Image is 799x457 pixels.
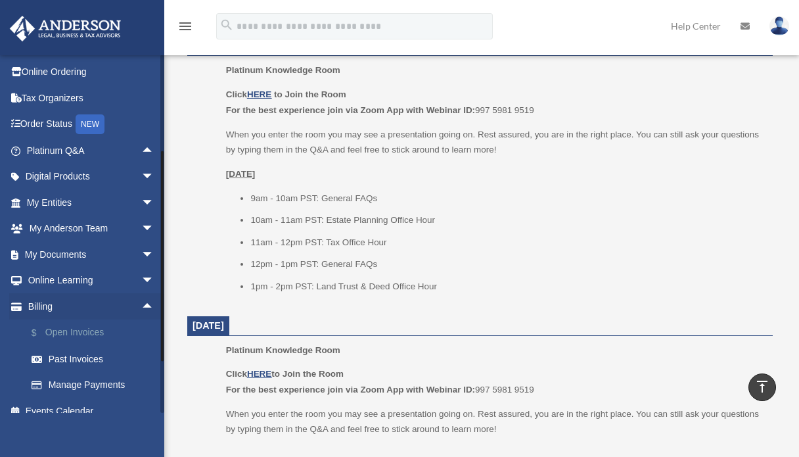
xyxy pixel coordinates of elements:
span: arrow_drop_down [141,216,168,243]
a: Manage Payments [18,372,174,398]
a: Digital Productsarrow_drop_down [9,164,174,190]
span: Platinum Knowledge Room [226,345,340,355]
i: search [219,18,234,32]
img: Anderson Advisors Platinum Portal [6,16,125,41]
span: arrow_drop_down [141,189,168,216]
span: arrow_drop_up [141,137,168,164]
a: menu [177,23,193,34]
a: My Anderson Teamarrow_drop_down [9,216,174,242]
div: NEW [76,114,104,134]
a: Past Invoices [18,346,174,372]
p: 997 5981 9519 [226,87,764,118]
span: [DATE] [193,320,224,331]
a: vertical_align_top [748,373,776,401]
p: 997 5981 9519 [226,366,764,397]
b: Click [226,89,274,99]
b: For the best experience join via Zoom App with Webinar ID: [226,385,475,395]
a: My Documentsarrow_drop_down [9,241,174,268]
li: 1pm - 2pm PST: Land Trust & Deed Office Hour [250,279,764,295]
span: $ [39,325,45,341]
i: menu [177,18,193,34]
a: Online Learningarrow_drop_down [9,268,174,294]
a: Events Calendar [9,398,174,424]
a: $Open Invoices [18,320,174,347]
u: [DATE] [226,169,256,179]
span: arrow_drop_down [141,241,168,268]
p: When you enter the room you may see a presentation going on. Rest assured, you are in the right p... [226,127,764,158]
b: to Join the Room [274,89,346,99]
i: vertical_align_top [754,379,770,395]
b: For the best experience join via Zoom App with Webinar ID: [226,105,475,115]
span: arrow_drop_up [141,293,168,320]
span: arrow_drop_down [141,164,168,191]
a: Order StatusNEW [9,111,174,138]
a: Tax Organizers [9,85,174,111]
li: 10am - 11am PST: Estate Planning Office Hour [250,212,764,228]
li: 12pm - 1pm PST: General FAQs [250,256,764,272]
span: Platinum Knowledge Room [226,65,340,75]
a: HERE [247,89,271,99]
a: Online Ordering [9,59,174,85]
span: arrow_drop_down [141,268,168,295]
li: 11am - 12pm PST: Tax Office Hour [250,235,764,251]
a: Billingarrow_drop_up [9,293,174,320]
li: 9am - 10am PST: General FAQs [250,191,764,206]
b: Click to Join the Room [226,369,344,379]
a: HERE [247,369,271,379]
a: Platinum Q&Aarrow_drop_up [9,137,174,164]
a: My Entitiesarrow_drop_down [9,189,174,216]
img: User Pic [769,16,789,36]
